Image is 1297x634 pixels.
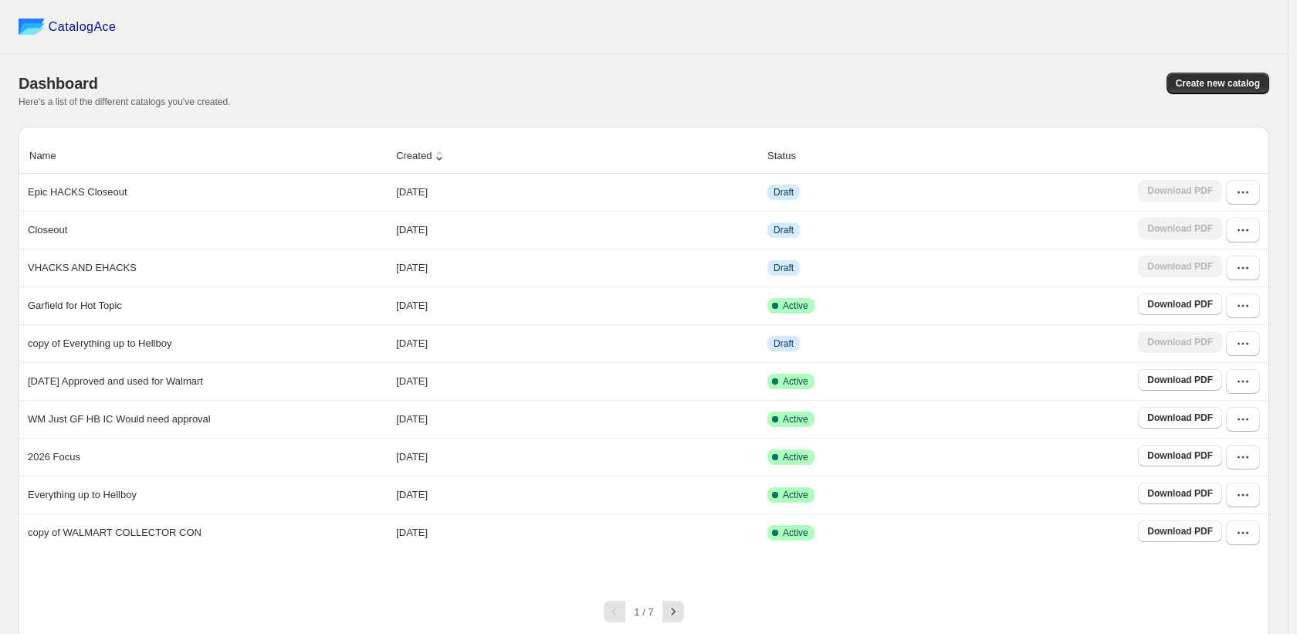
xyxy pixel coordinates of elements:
span: Download PDF [1147,374,1213,386]
p: Epic HACKS Closeout [28,185,127,200]
p: Garfield for Hot Topic [28,298,122,314]
p: Closeout [28,222,67,238]
span: Active [783,300,808,312]
span: Here's a list of the different catalogs you've created. [19,97,231,107]
span: Draft [774,186,794,198]
span: Active [783,527,808,539]
td: [DATE] [391,362,763,400]
p: WM Just GF HB IC Would need approval [28,412,211,427]
p: [DATE] Approved and used for Walmart [28,374,203,389]
span: Download PDF [1147,525,1213,537]
button: Status [765,141,814,171]
a: Download PDF [1138,407,1222,429]
button: Created [394,141,449,171]
td: [DATE] [391,249,763,286]
span: Active [783,375,808,388]
a: Download PDF [1138,369,1222,391]
span: Download PDF [1147,487,1213,500]
a: Download PDF [1138,520,1222,542]
p: copy of WALMART COLLECTOR CON [28,525,201,541]
span: Draft [774,262,794,274]
p: copy of Everything up to Hellboy [28,336,171,351]
span: Dashboard [19,75,98,92]
a: Download PDF [1138,445,1222,466]
span: Active [783,413,808,425]
p: 2026 Focus [28,449,80,465]
span: Download PDF [1147,449,1213,462]
td: [DATE] [391,438,763,476]
img: catalog ace [19,19,45,35]
td: [DATE] [391,174,763,211]
a: Download PDF [1138,293,1222,315]
td: [DATE] [391,324,763,362]
span: Active [783,451,808,463]
span: Download PDF [1147,298,1213,310]
span: 1 / 7 [634,606,653,618]
td: [DATE] [391,400,763,438]
p: Everything up to Hellboy [28,487,137,503]
a: Download PDF [1138,483,1222,504]
span: Download PDF [1147,412,1213,424]
td: [DATE] [391,286,763,324]
p: VHACKS AND EHACKS [28,260,137,276]
td: [DATE] [391,476,763,514]
span: Draft [774,337,794,350]
span: Create new catalog [1176,77,1260,90]
span: CatalogAce [49,19,117,35]
span: Active [783,489,808,501]
span: Draft [774,224,794,236]
button: Create new catalog [1167,73,1269,94]
button: Name [27,141,74,171]
td: [DATE] [391,514,763,551]
td: [DATE] [391,211,763,249]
